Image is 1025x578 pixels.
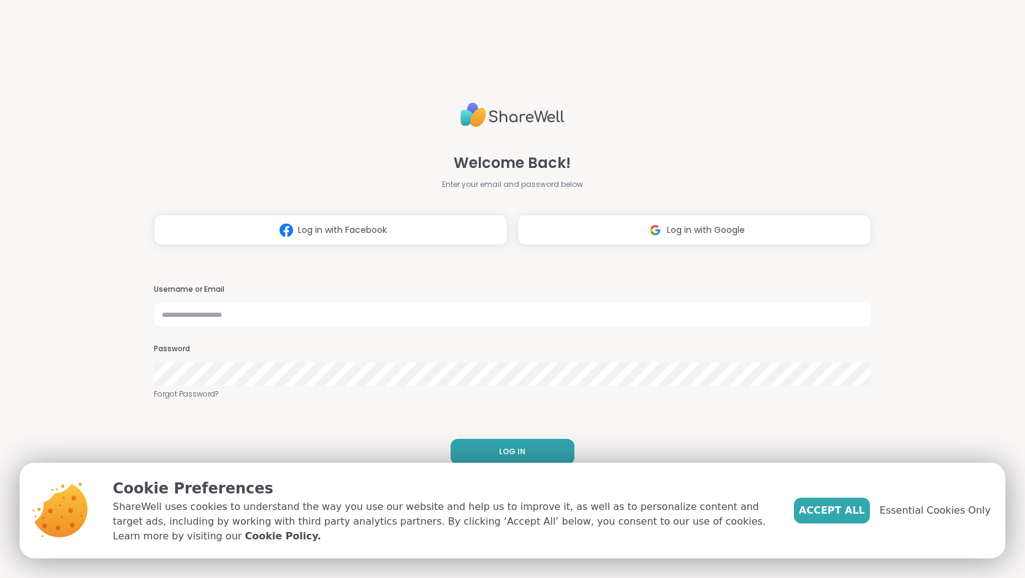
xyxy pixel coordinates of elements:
img: ShareWell Logo [460,97,565,132]
img: ShareWell Logomark [644,219,667,241]
span: Essential Cookies Only [880,503,991,518]
img: ShareWell Logomark [275,219,298,241]
span: Enter your email and password below [442,179,583,190]
span: LOG IN [499,446,525,457]
span: Welcome Back! [454,152,571,174]
span: Log in with Facebook [298,224,387,237]
button: Log in with Facebook [154,215,508,245]
button: Accept All [794,498,870,523]
h3: Password [154,344,871,354]
h3: Username or Email [154,284,871,295]
span: Log in with Google [667,224,745,237]
p: ShareWell uses cookies to understand the way you use our website and help us to improve it, as we... [113,500,774,544]
button: LOG IN [451,439,574,465]
a: Forgot Password? [154,389,871,400]
span: Accept All [799,503,865,518]
p: Cookie Preferences [113,477,774,500]
button: Log in with Google [517,215,871,245]
a: Cookie Policy. [245,529,321,544]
